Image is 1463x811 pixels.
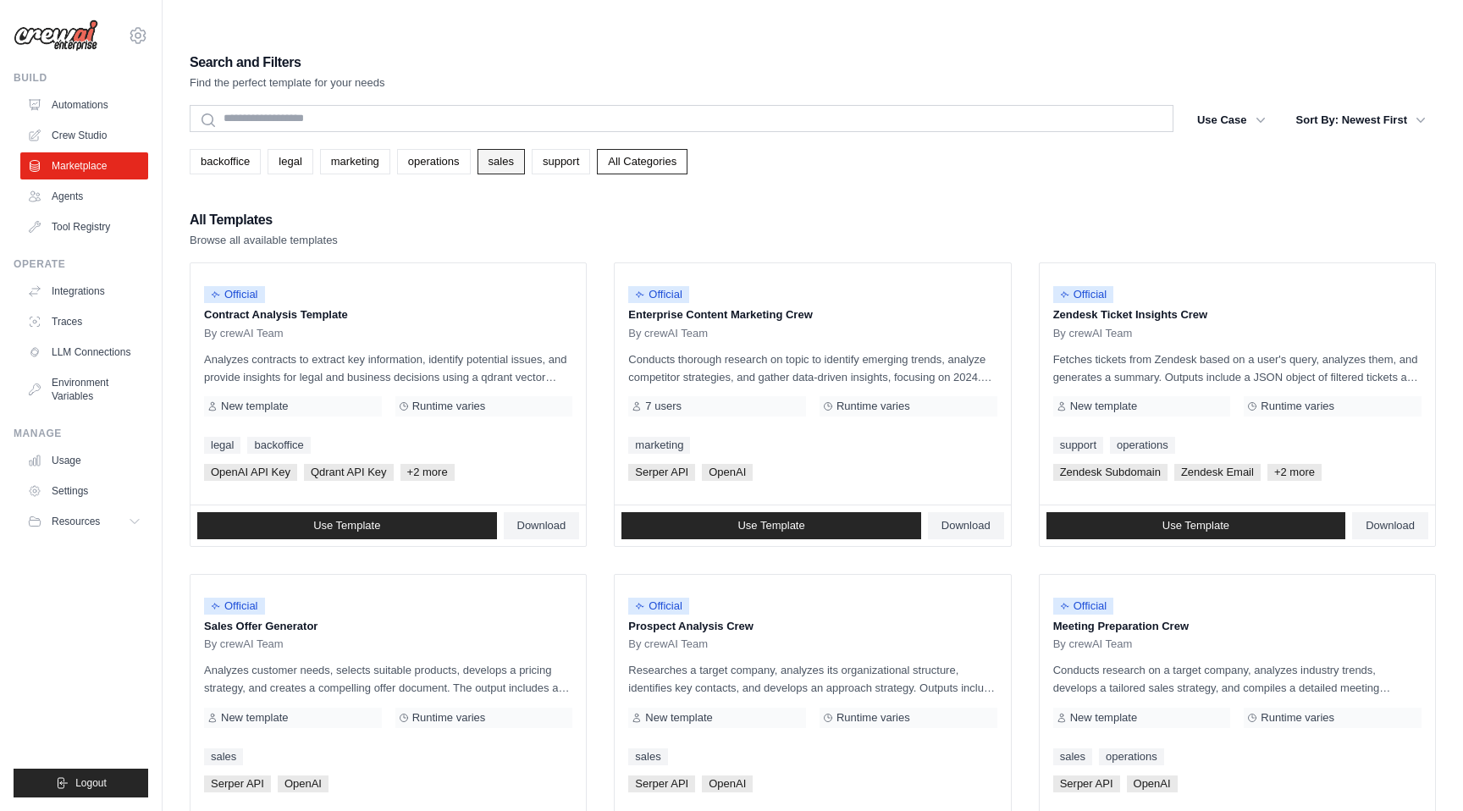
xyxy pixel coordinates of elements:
span: Serper API [628,775,695,792]
p: Contract Analysis Template [204,306,572,323]
span: Use Template [1162,519,1229,532]
span: By crewAI Team [628,327,708,340]
span: New template [1070,711,1137,725]
span: Use Template [313,519,380,532]
p: Researches a target company, analyzes its organizational structure, identifies key contacts, and ... [628,661,996,697]
button: Logout [14,769,148,797]
h2: Search and Filters [190,51,385,74]
a: Traces [20,308,148,335]
a: operations [1099,748,1164,765]
span: By crewAI Team [1053,327,1133,340]
a: Settings [20,477,148,505]
div: Build [14,71,148,85]
span: Runtime varies [412,400,486,413]
a: Tool Registry [20,213,148,240]
p: Browse all available templates [190,232,338,249]
span: Zendesk Subdomain [1053,464,1168,481]
a: Download [1352,512,1428,539]
a: operations [1110,437,1175,454]
p: Conducts thorough research on topic to identify emerging trends, analyze competitor strategies, a... [628,350,996,386]
span: New template [645,711,712,725]
a: marketing [628,437,690,454]
a: operations [397,149,471,174]
a: legal [268,149,312,174]
p: Enterprise Content Marketing Crew [628,306,996,323]
a: Crew Studio [20,122,148,149]
a: Download [928,512,1004,539]
img: Logo [14,19,98,52]
button: Resources [20,508,148,535]
p: Find the perfect template for your needs [190,74,385,91]
a: backoffice [247,437,310,454]
a: marketing [320,149,390,174]
a: Download [504,512,580,539]
span: Runtime varies [836,711,910,725]
span: Download [941,519,991,532]
h2: All Templates [190,208,338,232]
a: sales [478,149,525,174]
span: +2 more [1267,464,1322,481]
span: Resources [52,515,100,528]
button: Use Case [1187,105,1276,135]
span: OpenAI [702,775,753,792]
span: Serper API [628,464,695,481]
a: sales [204,748,243,765]
p: Prospect Analysis Crew [628,618,996,635]
a: sales [628,748,667,765]
a: Environment Variables [20,369,148,410]
span: Qdrant API Key [304,464,394,481]
span: Official [204,286,265,303]
p: Sales Offer Generator [204,618,572,635]
p: Analyzes contracts to extract key information, identify potential issues, and provide insights fo... [204,350,572,386]
span: By crewAI Team [1053,637,1133,651]
span: Official [628,598,689,615]
a: Automations [20,91,148,119]
span: Logout [75,776,107,790]
span: Official [1053,598,1114,615]
p: Analyzes customer needs, selects suitable products, develops a pricing strategy, and creates a co... [204,661,572,697]
span: New template [221,400,288,413]
a: LLM Connections [20,339,148,366]
a: support [1053,437,1103,454]
span: OpenAI API Key [204,464,297,481]
span: Serper API [1053,775,1120,792]
p: Zendesk Ticket Insights Crew [1053,306,1422,323]
span: Runtime varies [1261,400,1334,413]
span: OpenAI [278,775,328,792]
a: Use Template [621,512,921,539]
span: New template [221,711,288,725]
a: legal [204,437,240,454]
span: Official [204,598,265,615]
span: Use Template [737,519,804,532]
span: 7 users [645,400,682,413]
a: sales [1053,748,1092,765]
span: Runtime varies [412,711,486,725]
a: support [532,149,590,174]
span: +2 more [400,464,455,481]
a: Use Template [1046,512,1346,539]
span: By crewAI Team [628,637,708,651]
span: Serper API [204,775,271,792]
span: Official [628,286,689,303]
span: OpenAI [702,464,753,481]
span: Zendesk Email [1174,464,1261,481]
button: Sort By: Newest First [1286,105,1436,135]
p: Meeting Preparation Crew [1053,618,1422,635]
span: Official [1053,286,1114,303]
a: Use Template [197,512,497,539]
p: Conducts research on a target company, analyzes industry trends, develops a tailored sales strate... [1053,661,1422,697]
a: Marketplace [20,152,148,179]
a: Integrations [20,278,148,305]
a: All Categories [597,149,687,174]
a: Usage [20,447,148,474]
span: Runtime varies [1261,711,1334,725]
span: Download [517,519,566,532]
div: Manage [14,427,148,440]
span: OpenAI [1127,775,1178,792]
span: New template [1070,400,1137,413]
a: Agents [20,183,148,210]
div: Operate [14,257,148,271]
p: Fetches tickets from Zendesk based on a user's query, analyzes them, and generates a summary. Out... [1053,350,1422,386]
span: By crewAI Team [204,327,284,340]
span: Runtime varies [836,400,910,413]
